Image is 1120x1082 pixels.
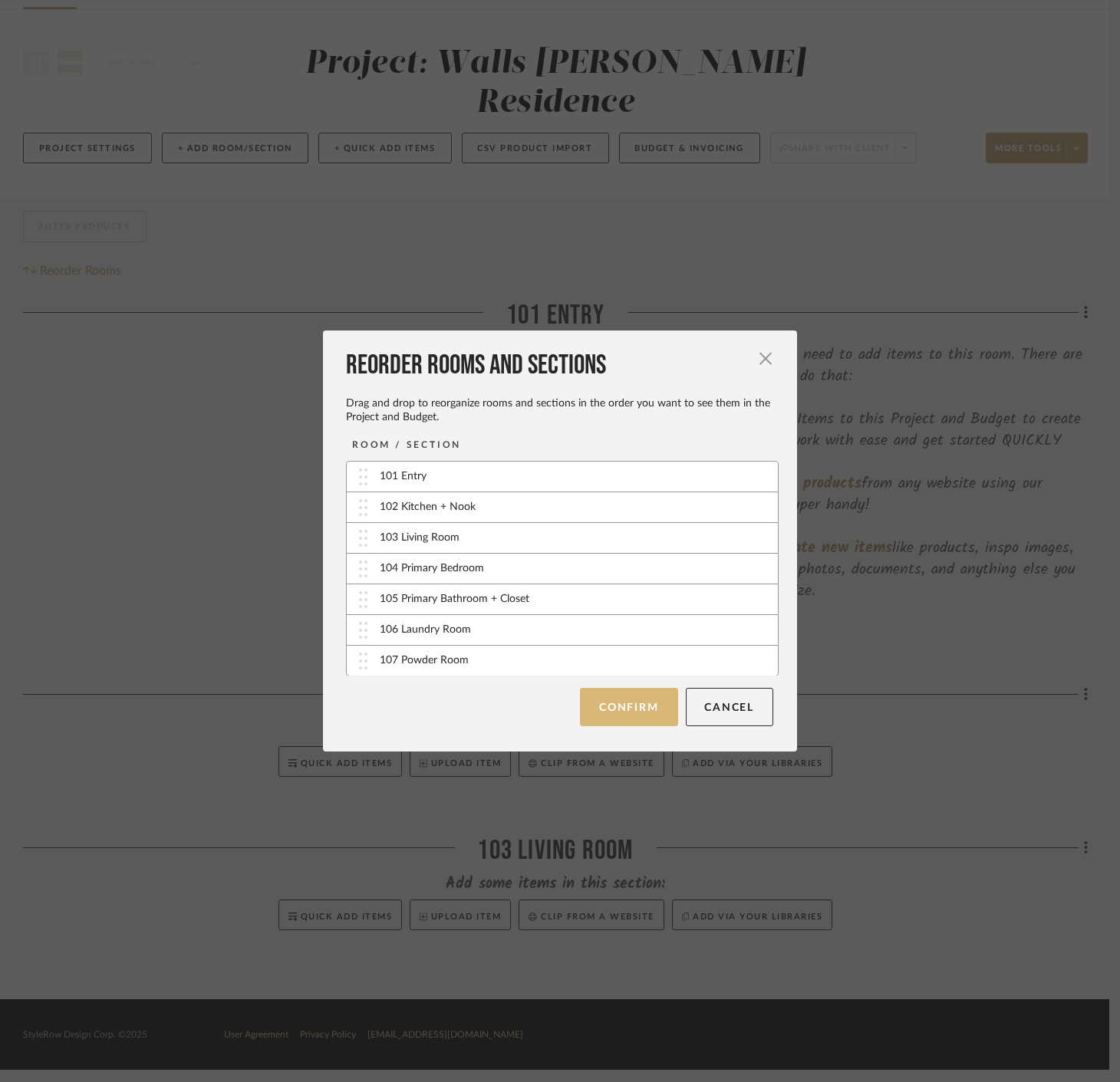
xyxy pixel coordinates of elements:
[380,653,469,669] div: 107 Powder Room
[686,688,774,726] button: Cancel
[359,653,367,669] img: vertical-grip.svg
[352,437,461,452] div: ROOM / SECTION
[359,530,367,547] img: vertical-grip.svg
[380,469,427,485] div: 101 Entry
[359,499,367,516] img: vertical-grip.svg
[750,343,781,373] button: Close
[359,561,367,577] img: vertical-grip.svg
[380,622,471,638] div: 106 Laundry Room
[380,499,476,515] div: 102 Kitchen + Nook
[359,591,367,608] img: vertical-grip.svg
[380,561,484,577] div: 104 Primary Bedroom
[359,469,367,485] img: vertical-grip.svg
[346,396,773,424] div: Drag and drop to reorganize rooms and sections in the order you want to see them in the Project a...
[346,349,773,383] div: Reorder Rooms and Sections
[580,688,677,726] button: Confirm
[359,622,367,639] img: vertical-grip.svg
[380,530,460,546] div: 103 Living Room
[380,591,529,607] div: 105 Primary Bathroom + Closet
